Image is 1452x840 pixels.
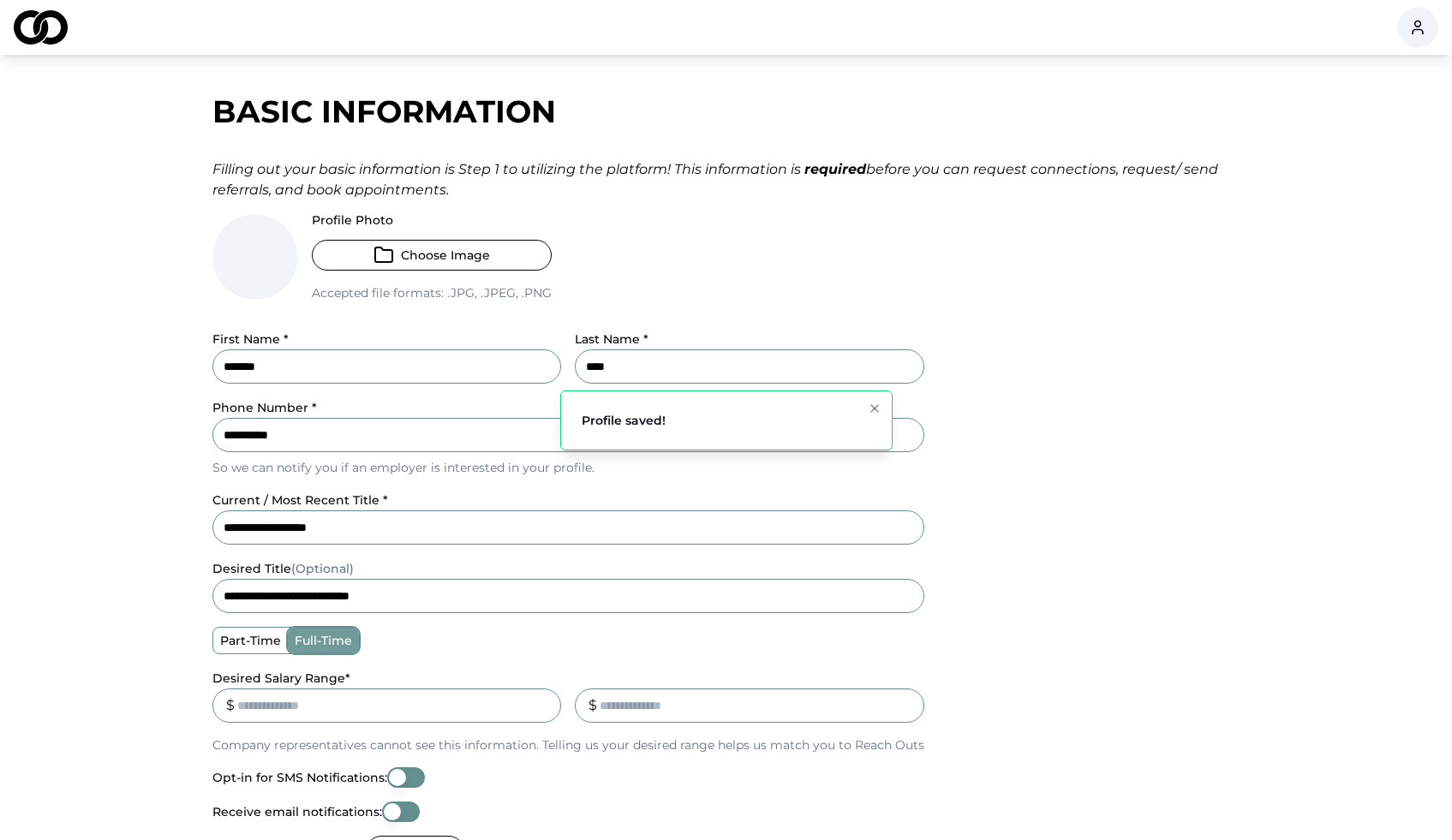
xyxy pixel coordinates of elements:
[212,771,387,783] label: Opt-in for SMS Notifications:
[288,628,359,653] label: full-time
[212,400,317,415] label: Phone Number *
[312,240,552,271] button: Choose Image
[213,628,288,653] label: part-time
[804,161,866,177] strong: required
[212,94,1240,128] div: Basic Information
[444,285,552,301] span: .jpg, .jpeg, .png
[291,561,354,576] span: (Optional)
[212,331,289,347] label: First Name *
[212,670,350,686] label: Desired Salary Range *
[312,284,552,301] p: Accepted file formats:
[312,214,552,226] label: Profile Photo
[212,159,1240,200] div: Filling out your basic information is Step 1 to utilizing the platform! This information is befor...
[575,331,648,347] label: Last Name *
[212,806,382,818] label: Receive email notifications:
[589,695,597,716] div: $
[582,412,666,429] div: Profile saved!
[212,561,354,576] label: desired title
[226,695,235,716] div: $
[14,10,68,45] img: logo
[212,492,388,508] label: current / most recent title *
[212,459,924,476] p: So we can notify you if an employer is interested in your profile.
[212,736,924,754] p: Company representatives cannot see this information. Telling us your desired range helps us match...
[575,670,581,686] label: _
